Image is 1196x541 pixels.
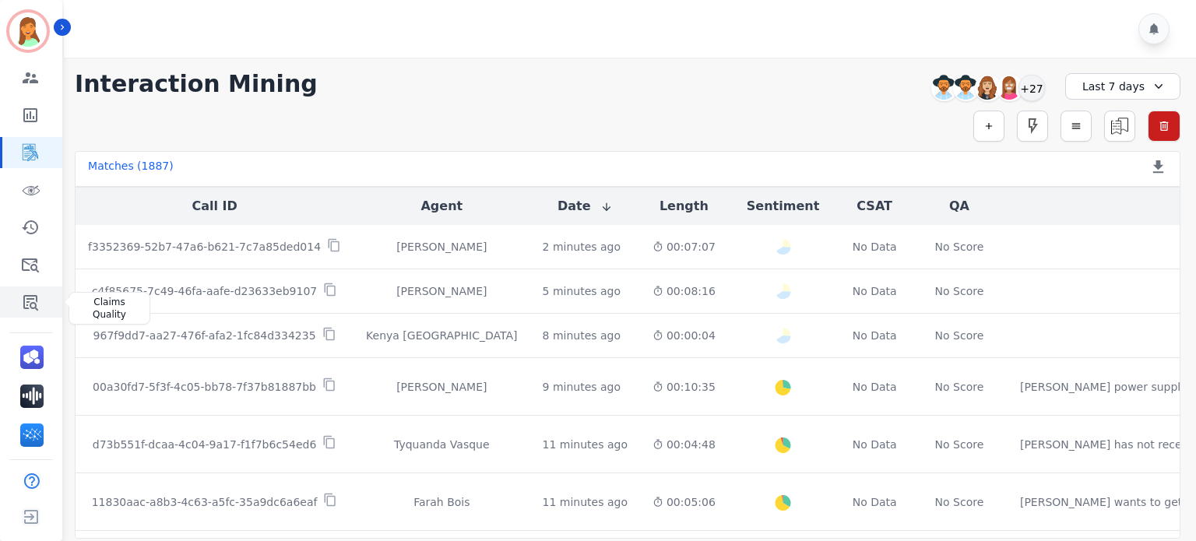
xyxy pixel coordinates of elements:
[935,437,984,452] div: No Score
[420,197,463,216] button: Agent
[935,239,984,255] div: No Score
[850,283,899,299] div: No Data
[653,239,716,255] div: 00:07:07
[653,283,716,299] div: 00:08:16
[949,197,969,216] button: QA
[1018,75,1045,101] div: +27
[935,379,984,395] div: No Score
[747,197,819,216] button: Sentiment
[92,283,317,299] p: c4f85675-7c49-46fa-aafe-d23633eb9107
[93,437,317,452] p: d73b551f-dcaa-4c04-9a17-f1f7b6c54ed6
[88,158,174,180] div: Matches ( 1887 )
[192,197,237,216] button: Call ID
[850,437,899,452] div: No Data
[75,70,318,98] h1: Interaction Mining
[558,197,613,216] button: Date
[850,494,899,510] div: No Data
[850,328,899,343] div: No Data
[660,197,709,216] button: Length
[653,379,716,395] div: 00:10:35
[92,494,318,510] p: 11830aac-a8b3-4c63-a5fc-35a9dc6a6eaf
[93,379,316,395] p: 00a30fd7-5f3f-4c05-bb78-7f37b81887bb
[88,239,321,255] p: f3352369-52b7-47a6-b621-7c7a85ded014
[9,12,47,50] img: Bordered avatar
[543,239,621,255] div: 2 minutes ago
[935,494,984,510] div: No Score
[366,437,517,452] div: Tyquanda Vasque
[850,379,899,395] div: No Data
[366,494,517,510] div: Farah Bois
[935,283,984,299] div: No Score
[93,328,316,343] p: 967f9dd7-aa27-476f-afa2-1fc84d334235
[366,328,517,343] div: Kenya [GEOGRAPHIC_DATA]
[543,328,621,343] div: 8 minutes ago
[543,494,628,510] div: 11 minutes ago
[543,379,621,395] div: 9 minutes ago
[653,494,716,510] div: 00:05:06
[850,239,899,255] div: No Data
[543,437,628,452] div: 11 minutes ago
[366,283,517,299] div: [PERSON_NAME]
[653,437,716,452] div: 00:04:48
[653,328,716,343] div: 00:00:04
[857,197,892,216] button: CSAT
[366,239,517,255] div: [PERSON_NAME]
[543,283,621,299] div: 5 minutes ago
[935,328,984,343] div: No Score
[1065,73,1180,100] div: Last 7 days
[366,379,517,395] div: [PERSON_NAME]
